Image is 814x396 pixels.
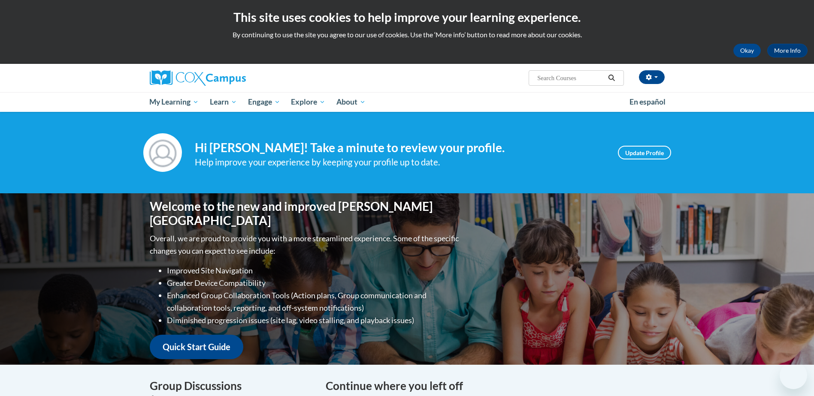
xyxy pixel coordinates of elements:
div: Main menu [137,92,678,112]
a: Quick Start Guide [150,335,243,359]
span: Engage [248,97,280,107]
button: Account Settings [639,70,665,84]
span: Learn [210,97,237,107]
li: Greater Device Compatibility [167,277,461,289]
a: More Info [767,44,808,57]
button: Search [605,73,618,83]
img: Cox Campus [150,70,246,86]
img: Profile Image [143,133,182,172]
p: Overall, we are proud to provide you with a more streamlined experience. Some of the specific cha... [150,232,461,257]
h1: Welcome to the new and improved [PERSON_NAME][GEOGRAPHIC_DATA] [150,199,461,228]
iframe: Button to launch messaging window [780,362,807,389]
a: My Learning [144,92,205,112]
span: Explore [291,97,325,107]
div: Help improve your experience by keeping your profile up to date. [195,155,605,169]
span: My Learning [149,97,199,107]
span: About [336,97,366,107]
button: Okay [733,44,761,57]
h4: Hi [PERSON_NAME]! Take a minute to review your profile. [195,141,605,155]
a: Update Profile [618,146,671,159]
a: En español [624,93,671,111]
span: En español [629,97,666,106]
li: Diminished progression issues (site lag, video stalling, and playback issues) [167,314,461,327]
h2: This site uses cookies to help improve your learning experience. [6,9,808,26]
li: Enhanced Group Collaboration Tools (Action plans, Group communication and collaboration tools, re... [167,289,461,314]
h4: Group Discussions [150,378,313,394]
a: Learn [204,92,242,112]
h4: Continue where you left off [326,378,665,394]
a: About [331,92,371,112]
a: Cox Campus [150,70,313,86]
a: Engage [242,92,286,112]
input: Search Courses [536,73,605,83]
a: Explore [285,92,331,112]
li: Improved Site Navigation [167,264,461,277]
p: By continuing to use the site you agree to our use of cookies. Use the ‘More info’ button to read... [6,30,808,39]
